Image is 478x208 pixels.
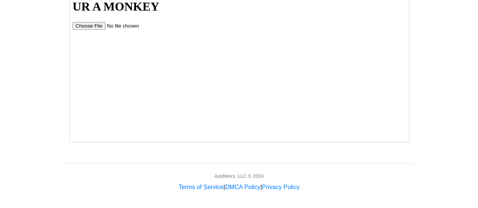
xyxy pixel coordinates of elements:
[225,184,260,190] a: DMCA Policy
[3,8,336,22] h1: UR A MONKEY
[262,184,300,190] a: Privacy Policy
[214,173,263,180] div: AcidWorx, LLC © 2024
[178,183,299,192] div: | |
[178,184,223,190] a: Terms of Service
